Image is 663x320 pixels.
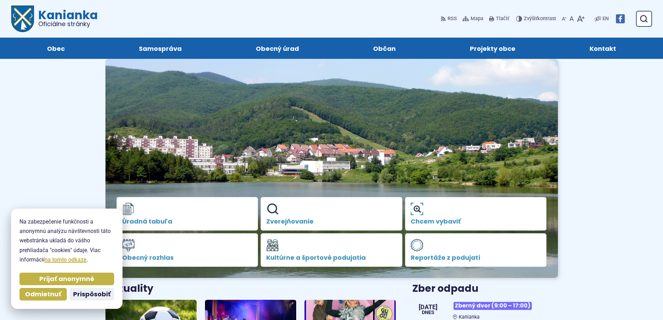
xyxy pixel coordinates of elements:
[266,218,397,225] span: Zverejňovanie
[560,11,568,26] button: Zmenšiť veľkosť písma
[412,283,558,294] h3: Zber odpadu
[122,254,253,261] span: Obecný rozhlas
[448,15,457,23] span: RSS
[47,38,65,59] span: Obec
[419,304,437,310] span: [DATE]
[226,38,329,59] a: Obecný úrad
[471,15,483,23] span: Mapa
[616,14,625,23] img: Prejsť na Facebook stránku
[17,38,95,59] a: Obec
[39,275,94,283] span: Prijať anonymné
[11,6,34,32] img: Prejsť na domovskú stránku
[45,256,87,263] a: na tomto odkaze
[38,21,98,27] span: Oficiálne stránky
[109,38,212,59] a: Samospráva
[122,218,253,225] span: Úradná tabuľa
[601,15,610,23] a: EN
[441,11,458,26] a: RSS
[343,38,426,59] a: Občan
[117,197,258,231] a: Úradná tabuľa
[405,197,547,231] a: Chcem vybaviť
[419,310,437,315] span: Dnes
[266,254,397,261] span: Kultúrne a športové podujatia
[412,299,558,320] a: Zberný dvor (9:00 – 17:00) Kanianka [DATE] Dnes
[73,290,111,298] span: Prispôsobiť
[496,16,509,22] span: Tlačiť
[459,314,480,320] span: Kanianka
[139,38,182,59] span: Samospráva
[34,9,98,27] h1: Kanianka
[261,233,402,267] a: Kultúrne a športové podujatia
[488,11,511,26] button: Tlačiť
[461,11,485,26] a: Mapa
[256,38,299,59] span: Obecný úrad
[19,217,114,264] p: Na zabezpečenie funkčnosti a anonymnú analýzu návštevnosti táto webstránka ukladá do vášho prehli...
[105,283,153,294] h3: Aktuality
[25,290,61,298] span: Odmietnuť
[575,11,586,26] button: Zväčšiť veľkosť písma
[516,11,558,26] button: Zvýšiťkontrast
[590,38,616,59] span: Kontakt
[602,15,609,23] span: EN
[560,38,646,59] a: Kontakt
[19,288,67,301] button: Odmietnuť
[470,38,515,59] span: Projekty obce
[568,11,575,26] button: Nastaviť pôvodnú veľkosť písma
[11,6,98,32] a: Logo Kanianka, prejsť na domovskú stránku.
[405,233,547,267] a: Reportáže z podujatí
[440,38,546,59] a: Projekty obce
[261,197,402,231] a: Zverejňovanie
[524,16,537,22] span: Zvýšiť
[19,273,114,285] button: Prijať anonymné
[411,218,541,225] span: Chcem vybaviť
[70,288,114,301] button: Prispôsobiť
[117,233,258,267] a: Obecný rozhlas
[524,16,556,22] span: kontrast
[411,254,541,261] span: Reportáže z podujatí
[453,302,532,310] span: Zberný dvor (9:00 – 17:00)
[373,38,396,59] span: Občan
